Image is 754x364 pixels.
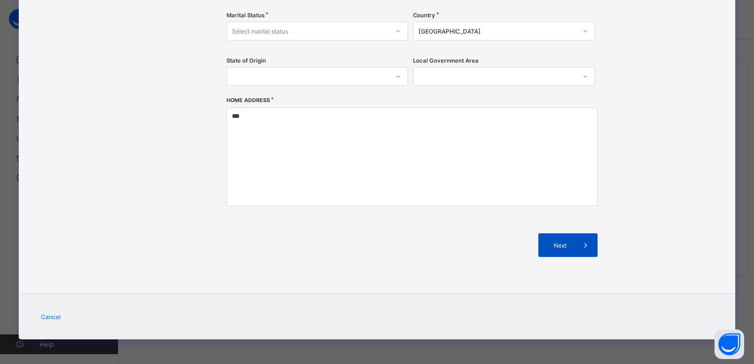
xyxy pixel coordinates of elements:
div: Select marital status [232,22,288,40]
span: State of Origin [226,57,266,64]
span: Next [546,242,574,249]
span: Local Government Area [413,57,479,64]
span: Cancel [41,313,61,321]
button: Open asap [715,329,744,359]
span: Marital Status [226,12,264,19]
span: Country [413,12,435,19]
label: Home Address [226,97,270,104]
div: [GEOGRAPHIC_DATA] [418,28,576,35]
